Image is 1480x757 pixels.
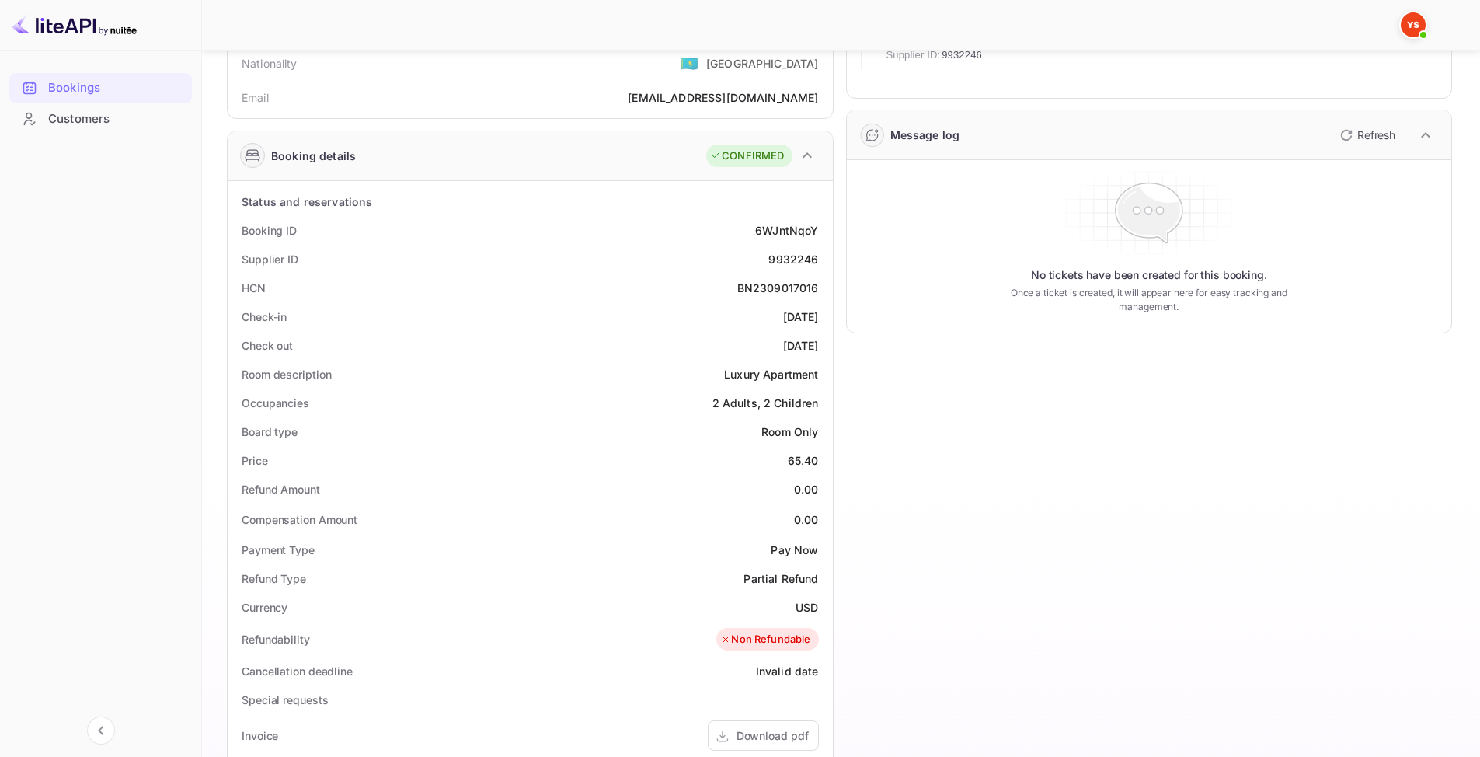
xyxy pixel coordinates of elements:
[242,542,315,558] div: Payment Type
[737,280,819,296] div: BN2309017016
[242,663,353,679] div: Cancellation deadline
[242,452,268,469] div: Price
[9,104,192,134] div: Customers
[242,481,320,497] div: Refund Amount
[242,251,298,267] div: Supplier ID
[87,717,115,745] button: Collapse navigation
[755,222,818,239] div: 6WJntNqoY
[242,692,328,708] div: Special requests
[242,89,269,106] div: Email
[768,251,818,267] div: 9932246
[788,452,819,469] div: 65.40
[271,148,356,164] div: Booking details
[783,309,819,325] div: [DATE]
[242,280,266,296] div: HCN
[242,599,287,616] div: Currency
[681,49,698,77] span: United States
[9,73,192,103] div: Bookings
[886,47,941,63] span: Supplier ID:
[12,12,137,37] img: LiteAPI logo
[48,110,184,128] div: Customers
[796,599,818,616] div: USD
[771,542,818,558] div: Pay Now
[986,286,1311,314] p: Once a ticket is created, it will appear here for easy tracking and management.
[761,424,818,440] div: Room Only
[9,104,192,133] a: Customers
[9,73,192,102] a: Bookings
[737,727,809,744] div: Download pdf
[242,570,306,587] div: Refund Type
[242,309,287,325] div: Check-in
[720,632,810,647] div: Non Refundable
[628,89,818,106] div: [EMAIL_ADDRESS][DOMAIN_NAME]
[242,511,357,528] div: Compensation Amount
[706,55,819,72] div: [GEOGRAPHIC_DATA]
[724,366,818,382] div: Luxury Apartment
[242,194,372,210] div: Status and reservations
[242,395,309,411] div: Occupancies
[48,79,184,97] div: Bookings
[242,55,298,72] div: Nationality
[242,366,331,382] div: Room description
[794,481,819,497] div: 0.00
[1401,12,1426,37] img: Yandex Support
[712,395,819,411] div: 2 Adults, 2 Children
[242,424,298,440] div: Board type
[743,570,818,587] div: Partial Refund
[242,337,293,354] div: Check out
[1331,123,1402,148] button: Refresh
[794,511,819,528] div: 0.00
[1031,267,1267,283] p: No tickets have been created for this booking.
[756,663,819,679] div: Invalid date
[783,337,819,354] div: [DATE]
[242,631,310,647] div: Refundability
[710,148,784,164] div: CONFIRMED
[242,727,278,744] div: Invoice
[942,47,982,63] span: 9932246
[890,127,960,143] div: Message log
[1357,127,1395,143] p: Refresh
[242,222,297,239] div: Booking ID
